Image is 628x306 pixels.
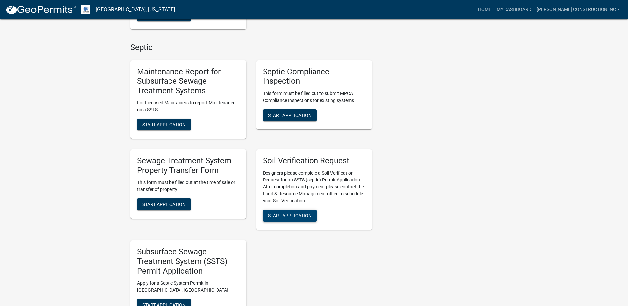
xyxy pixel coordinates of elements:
h5: Sewage Treatment System Property Transfer Form [137,156,240,175]
span: Start Application [142,202,186,207]
span: Start Application [268,112,312,118]
p: For Licensed Maintainers to report Maintenance on a SSTS [137,99,240,113]
h5: Subsurface Sewage Treatment System (SSTS) Permit Application [137,247,240,276]
p: Designers please complete a Soil Verification Request for an SSTS (septic) Permit Application. Af... [263,170,365,204]
a: [PERSON_NAME] CONSTRUCTION INC [534,3,623,16]
a: Home [475,3,494,16]
p: Apply for a Septic System Permit in [GEOGRAPHIC_DATA], [GEOGRAPHIC_DATA] [137,280,240,294]
button: Start Application [137,119,191,130]
h5: Maintenance Report for Subsurface Sewage Treatment Systems [137,67,240,95]
h5: Septic Compliance Inspection [263,67,365,86]
span: Start Application [142,122,186,127]
h5: Soil Verification Request [263,156,365,166]
a: My Dashboard [494,3,534,16]
button: Start Application [263,109,317,121]
h4: Septic [130,43,372,52]
img: Otter Tail County, Minnesota [81,5,90,14]
p: This form must be filled out at the time of sale or transfer of property [137,179,240,193]
p: This form must be filled out to submit MPCA Compliance Inspections for existing systems [263,90,365,104]
a: [GEOGRAPHIC_DATA], [US_STATE] [96,4,175,15]
button: Start Application [137,198,191,210]
button: Start Application [263,210,317,222]
span: Start Application [268,213,312,218]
